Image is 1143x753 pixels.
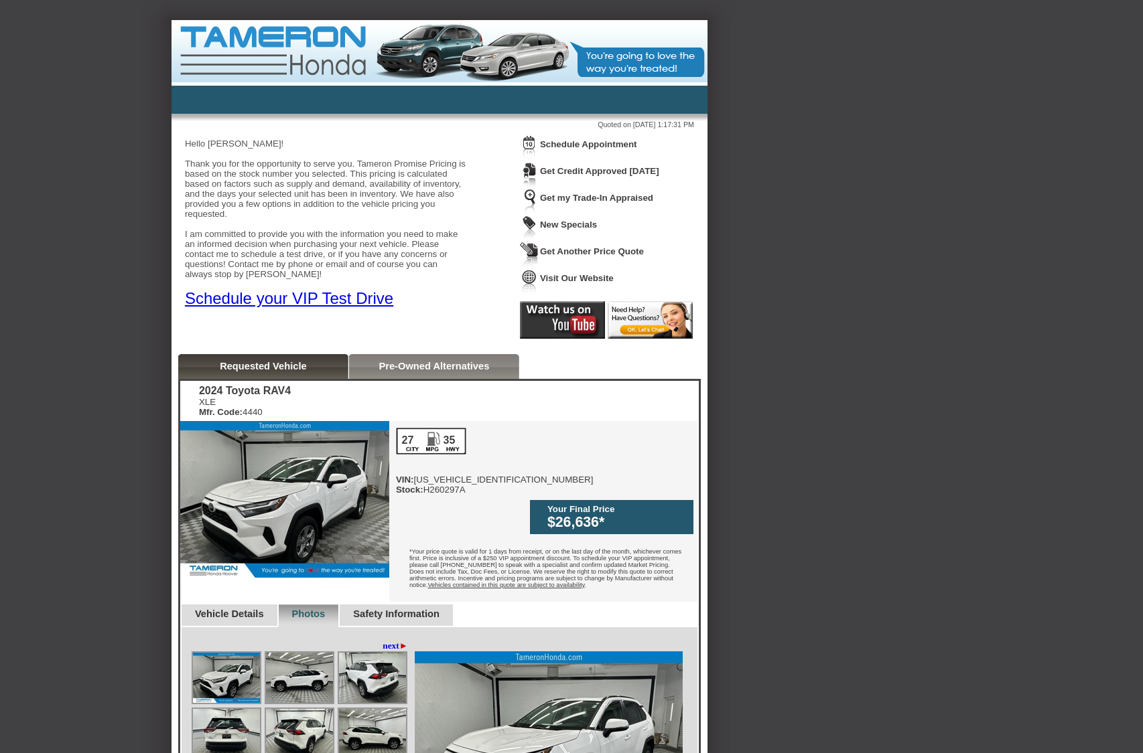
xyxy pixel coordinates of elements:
[520,135,539,160] img: Icon_ScheduleAppointment.png
[520,216,539,240] img: Icon_WeeklySpecials.png
[608,301,693,339] img: Icon_LiveChat2.png
[220,361,307,371] a: Requested Vehicle
[396,485,423,495] b: Stock:
[185,120,694,129] div: Quoted on [DATE] 1:17:31 PM
[540,220,597,230] a: New Specials
[427,582,584,588] u: Vehicles contained in this quote are subject to availability
[520,162,539,187] img: Icon_CreditApproval.png
[540,273,614,283] a: Visit Our Website
[396,475,414,485] b: VIN:
[520,301,605,339] img: Icon_Youtube2.png
[185,289,393,307] a: Schedule your VIP Test Drive
[540,246,644,256] a: Get Another Price Quote
[520,269,539,294] img: Icon_VisitWebsite.png
[180,421,389,578] img: 2024 Toyota RAV4
[442,434,456,446] div: 35
[199,407,243,417] b: Mfr. Code:
[547,514,687,531] div: $26,636*
[193,653,260,703] img: Image.aspx
[292,608,326,619] a: Photos
[540,166,659,176] a: Get Credit Approved [DATE]
[383,641,408,651] a: next►
[353,608,440,619] a: Safety Information
[399,641,408,651] span: ►
[199,385,291,397] div: 2024 Toyota RAV4
[540,139,637,149] a: Schedule Appointment
[396,428,594,495] div: [US_VEHICLE_IDENTIFICATION_NUMBER] H260297A
[266,653,333,703] img: Image.aspx
[389,538,697,602] div: *Your price quote is valid for 1 days from receipt, or on the last day of the month, whichever co...
[520,242,539,267] img: Icon_GetQuote.png
[185,129,466,308] div: Hello [PERSON_NAME]! Thank you for the opportunity to serve you. Tameron Promise Pricing is based...
[547,504,687,514] div: Your Final Price
[199,397,291,417] div: XLE 4440
[339,653,406,703] img: Image.aspx
[540,193,653,203] a: Get my Trade-In Appraised
[195,608,264,619] a: Vehicle Details
[401,434,415,446] div: 27
[379,361,489,371] a: Pre-Owned Alternatives
[520,189,539,214] img: Icon_TradeInAppraisal.png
